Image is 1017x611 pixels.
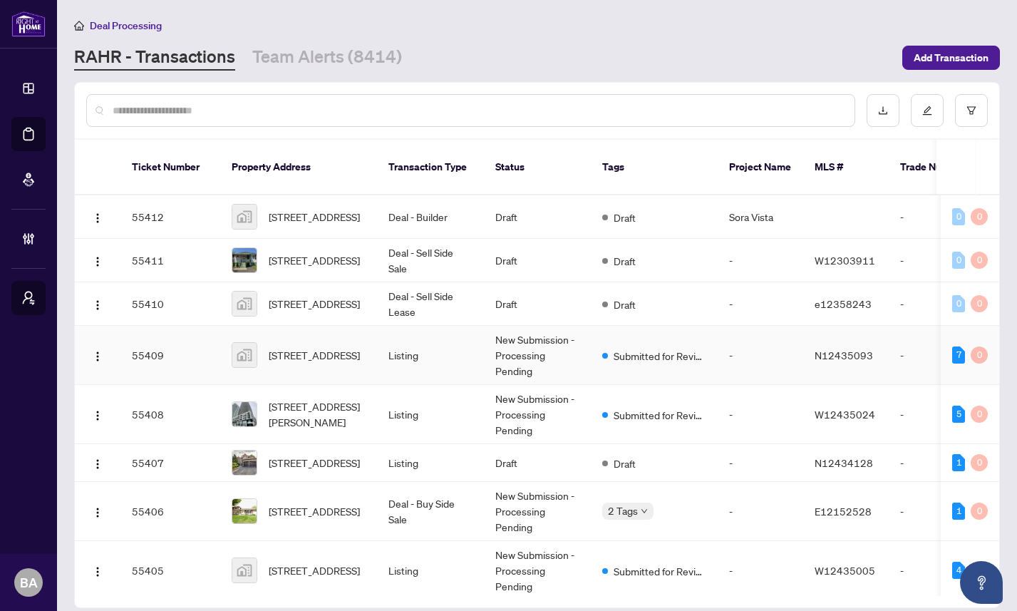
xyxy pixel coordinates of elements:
span: BA [20,573,38,592]
span: Deal Processing [90,19,162,32]
td: Deal - Sell Side Lease [377,282,484,326]
div: 5 [952,406,965,423]
img: thumbnail-img [232,558,257,582]
td: 55407 [120,444,220,482]
td: 55409 [120,326,220,385]
span: Submitted for Review [614,348,706,364]
img: thumbnail-img [232,292,257,316]
td: 55408 [120,385,220,444]
div: 4 [952,562,965,579]
td: New Submission - Processing Pending [484,385,591,444]
img: Logo [92,212,103,224]
div: 0 [952,208,965,225]
img: Logo [92,256,103,267]
button: Open asap [960,561,1003,604]
button: Add Transaction [902,46,1000,70]
img: Logo [92,566,103,577]
span: download [878,106,888,115]
div: 7 [952,346,965,364]
span: W12435005 [815,564,875,577]
div: 0 [971,503,988,520]
td: Listing [377,444,484,482]
span: 2 Tags [608,503,638,519]
td: Draft [484,239,591,282]
th: Tags [591,140,718,195]
td: Listing [377,326,484,385]
td: Deal - Builder [377,195,484,239]
a: RAHR - Transactions [74,45,235,71]
td: - [889,541,988,600]
div: 1 [952,503,965,520]
span: Add Transaction [914,46,988,69]
button: Logo [86,451,109,474]
a: Team Alerts (8414) [252,45,402,71]
div: 1 [952,454,965,471]
th: Ticket Number [120,140,220,195]
img: thumbnail-img [232,205,257,229]
td: - [889,444,988,482]
span: filter [966,106,976,115]
button: Logo [86,403,109,426]
span: user-switch [21,291,36,305]
td: - [718,541,803,600]
span: Draft [614,456,636,471]
button: download [867,94,899,127]
span: [STREET_ADDRESS] [269,209,360,225]
button: Logo [86,500,109,523]
td: 55405 [120,541,220,600]
button: filter [955,94,988,127]
span: E12152528 [815,505,872,518]
td: Draft [484,444,591,482]
button: edit [911,94,944,127]
button: Logo [86,205,109,228]
td: - [889,326,988,385]
img: thumbnail-img [232,499,257,523]
td: - [889,385,988,444]
img: thumbnail-img [232,343,257,367]
img: Logo [92,351,103,362]
div: 0 [971,346,988,364]
span: W12435024 [815,408,875,421]
th: Trade Number [889,140,988,195]
span: [STREET_ADDRESS][PERSON_NAME] [269,399,366,430]
div: 0 [971,406,988,423]
td: 55412 [120,195,220,239]
td: - [889,482,988,541]
img: Logo [92,410,103,421]
span: N12434128 [815,456,873,469]
td: 55410 [120,282,220,326]
img: logo [11,11,46,37]
span: e12358243 [815,297,872,310]
th: Property Address [220,140,377,195]
button: Logo [86,344,109,366]
div: 0 [971,252,988,269]
td: - [718,239,803,282]
td: - [718,385,803,444]
td: - [718,482,803,541]
td: New Submission - Processing Pending [484,541,591,600]
td: Listing [377,541,484,600]
td: Deal - Sell Side Sale [377,239,484,282]
th: Project Name [718,140,803,195]
img: thumbnail-img [232,402,257,426]
td: Draft [484,195,591,239]
span: home [74,21,84,31]
div: 0 [971,208,988,225]
span: Draft [614,210,636,225]
td: New Submission - Processing Pending [484,326,591,385]
span: [STREET_ADDRESS] [269,252,360,268]
div: 0 [971,295,988,312]
span: N12435093 [815,349,873,361]
td: 55406 [120,482,220,541]
button: Logo [86,249,109,272]
td: - [718,326,803,385]
td: New Submission - Processing Pending [484,482,591,541]
th: Transaction Type [377,140,484,195]
td: Deal - Buy Side Sale [377,482,484,541]
td: - [718,282,803,326]
span: W12303911 [815,254,875,267]
span: [STREET_ADDRESS] [269,296,360,312]
span: [STREET_ADDRESS] [269,503,360,519]
td: Sora Vista [718,195,803,239]
td: - [889,195,988,239]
